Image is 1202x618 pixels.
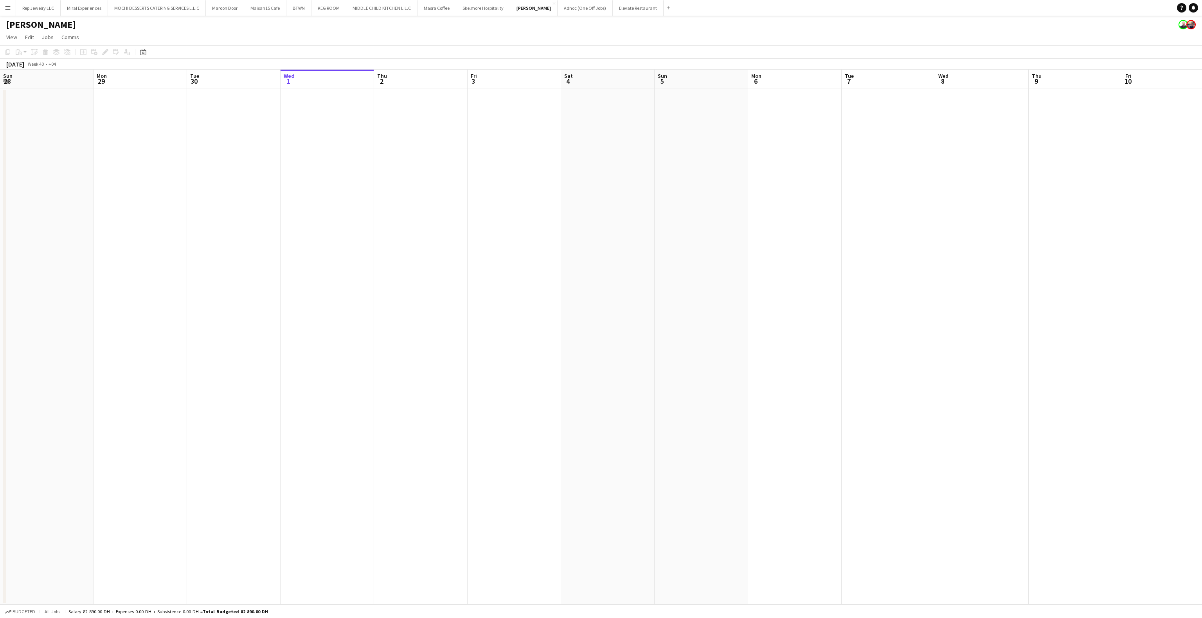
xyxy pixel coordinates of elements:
[16,0,61,16] button: Rep Jewelry LLC
[61,0,108,16] button: Miral Experiences
[58,32,82,42] a: Comms
[657,77,667,86] span: 5
[750,77,761,86] span: 6
[2,77,13,86] span: 28
[206,0,244,16] button: Maroon Door
[844,77,854,86] span: 7
[613,0,664,16] button: Elevate Restaurant
[189,77,199,86] span: 30
[346,0,417,16] button: MIDDLE CHILD KITCHEN L.L.C
[284,72,295,79] span: Wed
[3,32,20,42] a: View
[25,34,34,41] span: Edit
[108,0,206,16] button: MOCHI DESSERTS CATERING SERVICES L.L.C
[658,72,667,79] span: Sun
[456,0,510,16] button: Skelmore Hospitality
[22,32,37,42] a: Edit
[190,72,199,79] span: Tue
[95,77,107,86] span: 29
[377,72,387,79] span: Thu
[471,72,477,79] span: Fri
[1124,77,1132,86] span: 10
[6,60,24,68] div: [DATE]
[563,77,573,86] span: 4
[3,72,13,79] span: Sun
[49,61,56,67] div: +04
[286,0,311,16] button: BTWN
[1125,72,1132,79] span: Fri
[417,0,456,16] button: Masra Coffee
[1031,77,1042,86] span: 9
[203,609,268,614] span: Total Budgeted 82 890.00 DH
[283,77,295,86] span: 1
[470,77,477,86] span: 3
[564,72,573,79] span: Sat
[4,607,36,616] button: Budgeted
[376,77,387,86] span: 2
[510,0,558,16] button: [PERSON_NAME]
[42,34,54,41] span: Jobs
[13,609,35,614] span: Budgeted
[6,34,17,41] span: View
[26,61,45,67] span: Week 40
[845,72,854,79] span: Tue
[1032,72,1042,79] span: Thu
[244,0,286,16] button: Maisan15 Cafe
[558,0,613,16] button: Adhoc (One Off Jobs)
[937,77,948,86] span: 8
[1179,20,1188,29] app-user-avatar: Houssam Hussein
[6,19,76,31] h1: [PERSON_NAME]
[43,609,62,614] span: All jobs
[311,0,346,16] button: KEG ROOM
[39,32,57,42] a: Jobs
[938,72,948,79] span: Wed
[1186,20,1196,29] app-user-avatar: Venus Joson
[751,72,761,79] span: Mon
[68,609,268,614] div: Salary 82 890.00 DH + Expenses 0.00 DH + Subsistence 0.00 DH =
[61,34,79,41] span: Comms
[97,72,107,79] span: Mon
